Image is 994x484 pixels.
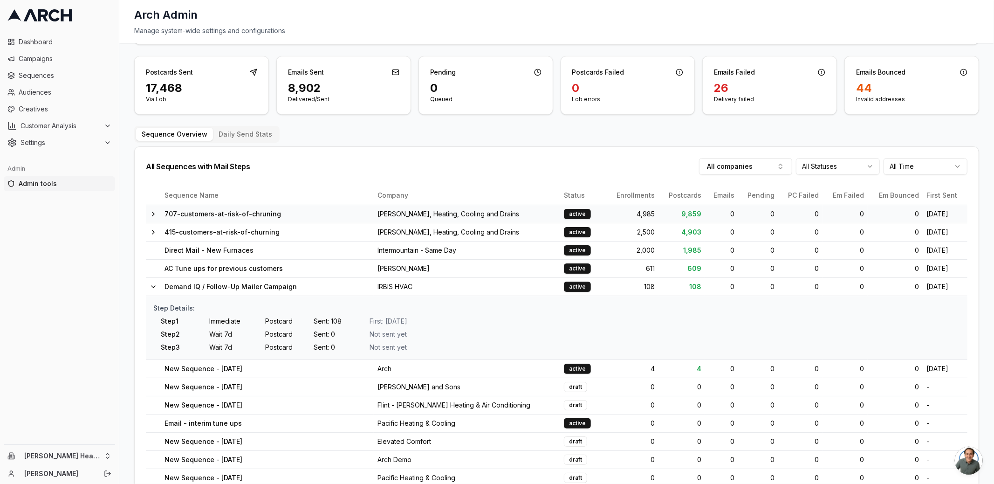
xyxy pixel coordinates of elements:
div: draft [564,473,587,483]
td: 0 [705,241,738,259]
div: active [564,364,591,374]
a: Admin tools [4,176,115,191]
td: 0 [738,360,778,378]
td: 108 [605,277,658,296]
th: Sequence Name [161,186,374,205]
span: Campaigns [19,54,111,63]
td: AC Tune ups for previous customers [161,259,374,277]
div: active [564,227,591,237]
a: Campaigns [4,51,115,66]
div: Step Details: [153,304,960,313]
div: First: [DATE] [370,317,407,326]
td: 0 [823,223,868,241]
td: 0 [705,277,738,296]
div: Postcard [265,343,302,352]
td: [PERSON_NAME], Heating, Cooling and Drains [374,223,560,241]
td: 0 [823,277,868,296]
td: Demand IQ / Follow-Up Mailer Campaign [161,277,374,296]
div: active [564,263,591,274]
span: 4 [697,365,701,373]
td: 0 [778,414,823,432]
div: Emails Bounced [856,68,905,77]
button: Log out [101,467,114,480]
div: draft [564,436,587,447]
a: Audiences [4,85,115,100]
div: draft [564,382,587,392]
div: Postcard [265,330,302,339]
td: 0 [738,414,778,432]
td: 0 [738,432,778,450]
div: Sent: 108 [314,317,358,326]
th: Postcards [658,186,705,205]
td: Arch Demo [374,450,560,469]
span: Sequences [19,71,111,80]
div: Step 3 [161,343,198,352]
td: 0 [738,450,778,469]
td: - [923,432,967,450]
div: active [564,245,591,256]
td: - [923,378,967,396]
td: [PERSON_NAME] [374,259,560,277]
td: 0 [705,259,738,277]
span: 4,903 [681,228,701,236]
span: Settings [21,138,100,147]
div: draft [564,400,587,410]
div: draft [564,455,587,465]
td: New Sequence - [DATE] [161,396,374,414]
td: 415-customers-at-risk-of-churning [161,223,374,241]
p: Lob errors [572,96,684,103]
th: Em Failed [823,186,868,205]
div: active [564,418,591,429]
button: Sequence Overview [136,128,213,141]
td: 0 [658,378,705,396]
td: 0 [738,223,778,241]
td: [DATE] [923,241,967,259]
td: 0 [605,414,658,432]
td: Pacific Heating & Cooling [374,414,560,432]
td: Flint - [PERSON_NAME] Heating & Air Conditioning [374,396,560,414]
div: Wait 7d [209,330,254,339]
div: Step 2 [161,330,198,339]
td: 0 [778,241,823,259]
td: 0 [868,259,923,277]
div: Manage system-wide settings and configurations [134,26,979,35]
th: Emails [705,186,738,205]
h1: Arch Admin [134,7,198,22]
td: 0 [738,396,778,414]
td: 0 [778,378,823,396]
td: 0 [705,414,738,432]
td: [DATE] [923,259,967,277]
td: 0 [868,450,923,469]
td: 0 [658,432,705,450]
td: 0 [868,414,923,432]
th: Pending [738,186,778,205]
a: Creatives [4,102,115,117]
div: Wait 7d [209,343,254,352]
span: Admin tools [19,179,111,188]
div: Not sent yet [370,330,407,339]
td: 0 [605,432,658,450]
td: New Sequence - [DATE] [161,378,374,396]
td: 0 [705,432,738,450]
td: 0 [868,378,923,396]
div: 44 [856,81,967,96]
td: 0 [738,205,778,223]
div: Emails Sent [288,68,324,77]
div: 0 [572,81,684,96]
div: Sent: 0 [314,343,358,352]
th: Company [374,186,560,205]
div: Postcards Failed [572,68,624,77]
td: New Sequence - [DATE] [161,360,374,378]
td: 0 [658,450,705,469]
td: - [923,396,967,414]
td: 0 [823,450,868,469]
td: 0 [778,205,823,223]
td: - [923,414,967,432]
p: Via Lob [146,96,257,103]
a: Dashboard [4,35,115,49]
td: 0 [738,259,778,277]
td: 4 [605,360,658,378]
td: 0 [823,414,868,432]
a: [PERSON_NAME] [24,469,94,478]
td: [PERSON_NAME] and Sons [374,378,560,396]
